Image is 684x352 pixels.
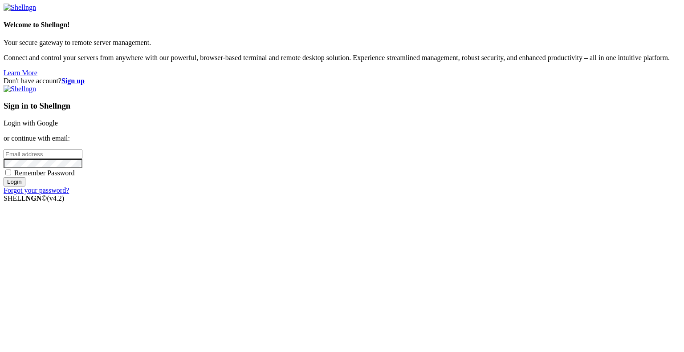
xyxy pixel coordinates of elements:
p: Your secure gateway to remote server management. [4,39,680,47]
span: Remember Password [14,169,75,177]
img: Shellngn [4,85,36,93]
a: Forgot your password? [4,186,69,194]
a: Learn More [4,69,37,77]
input: Email address [4,150,82,159]
input: Remember Password [5,170,11,175]
a: Sign up [61,77,85,85]
h4: Welcome to Shellngn! [4,21,680,29]
img: Shellngn [4,4,36,12]
a: Login with Google [4,119,58,127]
p: or continue with email: [4,134,680,142]
span: 4.2.0 [47,194,65,202]
b: NGN [26,194,42,202]
div: Don't have account? [4,77,680,85]
h3: Sign in to Shellngn [4,101,680,111]
span: SHELL © [4,194,64,202]
input: Login [4,177,25,186]
p: Connect and control your servers from anywhere with our powerful, browser-based terminal and remo... [4,54,680,62]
